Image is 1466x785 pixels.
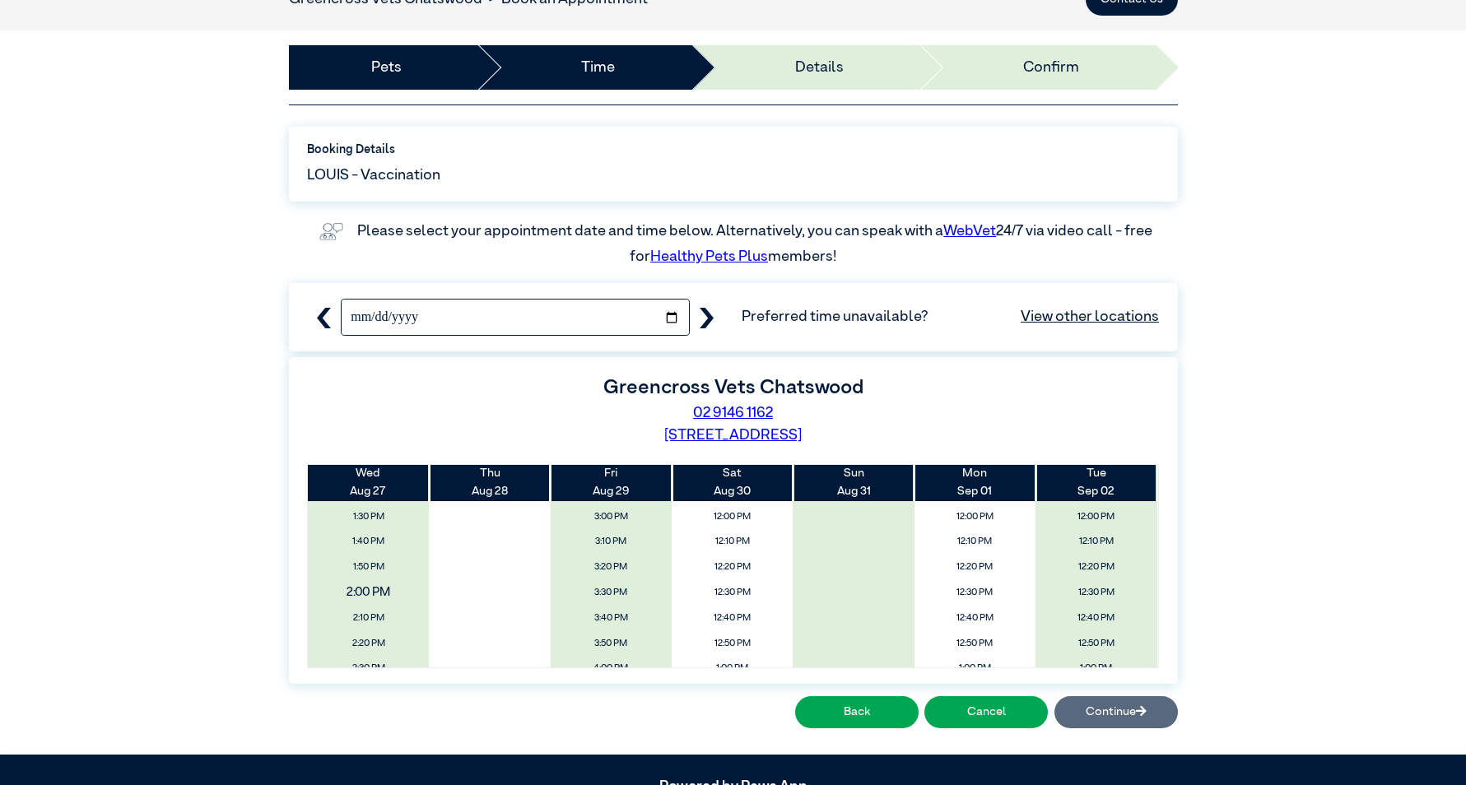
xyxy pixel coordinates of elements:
[313,557,424,578] span: 1:50 PM
[556,633,667,654] span: 3:50 PM
[556,532,667,553] span: 3:10 PM
[672,465,793,500] th: Aug 30
[556,557,667,578] span: 3:20 PM
[313,607,424,629] span: 2:10 PM
[313,532,424,553] span: 1:40 PM
[677,658,788,680] span: 1:00 PM
[677,607,788,629] span: 12:40 PM
[1040,582,1152,603] span: 12:30 PM
[1021,306,1159,328] a: View other locations
[919,633,1031,654] span: 12:50 PM
[795,696,919,729] button: Back
[650,249,768,264] a: Healthy Pets Plus
[308,465,429,500] th: Aug 27
[603,378,863,397] label: Greencross Vets Chatswood
[551,465,672,500] th: Aug 29
[313,633,424,654] span: 2:20 PM
[919,607,1031,629] span: 12:40 PM
[556,607,667,629] span: 3:40 PM
[664,428,802,443] a: [STREET_ADDRESS]
[313,658,424,680] span: 2:30 PM
[296,579,440,607] span: 2:00 PM
[556,506,667,527] span: 3:00 PM
[793,465,914,500] th: Aug 31
[742,306,1159,328] span: Preferred time unavailable?
[677,633,788,654] span: 12:50 PM
[677,557,788,578] span: 12:20 PM
[1040,506,1152,527] span: 12:00 PM
[1036,465,1157,500] th: Sep 02
[1040,557,1152,578] span: 12:20 PM
[429,465,550,500] th: Aug 28
[677,582,788,603] span: 12:30 PM
[677,506,788,527] span: 12:00 PM
[556,582,667,603] span: 3:30 PM
[314,216,349,246] img: vet
[919,582,1031,603] span: 12:30 PM
[677,532,788,553] span: 12:10 PM
[357,224,1155,265] label: Please select your appointment date and time below. Alternatively, you can speak with a 24/7 via ...
[693,406,773,420] a: 02 9146 1162
[924,696,1048,729] button: Cancel
[307,165,440,187] span: LOUIS - Vaccination
[581,57,615,79] a: Time
[915,465,1036,500] th: Sep 01
[919,532,1031,553] span: 12:10 PM
[943,224,996,239] a: WebVet
[313,506,424,527] span: 1:30 PM
[1040,658,1152,680] span: 1:00 PM
[371,57,402,79] a: Pets
[1040,532,1152,553] span: 12:10 PM
[1040,633,1152,654] span: 12:50 PM
[556,658,667,680] span: 4:00 PM
[919,557,1031,578] span: 12:20 PM
[1040,607,1152,629] span: 12:40 PM
[919,506,1031,527] span: 12:00 PM
[307,142,1159,160] label: Booking Details
[919,658,1031,680] span: 1:00 PM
